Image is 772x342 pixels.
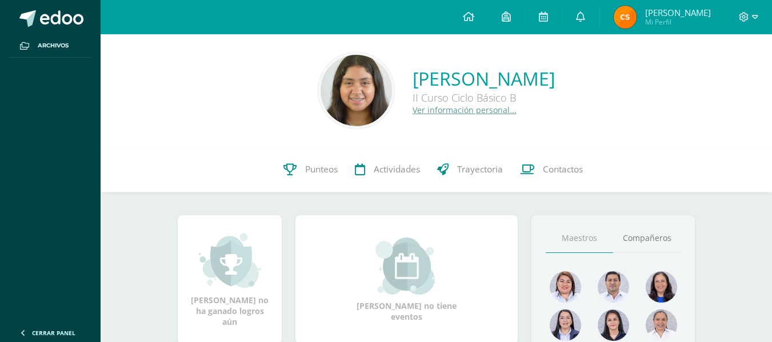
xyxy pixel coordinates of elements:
img: 915cdc7588786fd8223dd02568f7fda0.png [550,271,581,303]
span: Cerrar panel [32,329,75,337]
img: event_small.png [375,238,438,295]
a: Actividades [346,147,429,192]
a: Trayectoria [429,147,511,192]
span: Punteos [305,163,338,175]
div: [PERSON_NAME] no tiene eventos [350,238,464,322]
span: Actividades [374,163,420,175]
img: 4aef44b995f79eb6d25e8fea3fba8193.png [646,271,677,303]
img: 236f60812479887bd343fffca26c79af.png [614,6,637,29]
img: 6bc5668d4199ea03c0854e21131151f7.png [598,309,629,341]
div: [PERSON_NAME] no ha ganado logros aún [189,232,270,327]
img: 9a0812c6f881ddad7942b4244ed4a083.png [598,271,629,303]
span: [PERSON_NAME] [645,7,711,18]
a: Maestros [546,224,613,253]
img: d869f4b24ccbd30dc0e31b0593f8f022.png [646,309,677,341]
span: Archivos [38,41,69,50]
a: Archivos [9,34,91,58]
a: Punteos [275,147,346,192]
a: [PERSON_NAME] [413,66,555,91]
img: d792aa8378611bc2176bef7acb84e6b1.png [550,309,581,341]
span: Mi Perfil [645,17,711,27]
span: Trayectoria [457,163,503,175]
a: Compañeros [613,224,681,253]
div: II Curso Ciclo Básico B [413,91,555,104]
img: eb1eb3f88faabaf2fc13b00116007e40.png [321,55,392,126]
a: Contactos [511,147,591,192]
img: achievement_small.png [199,232,261,289]
span: Contactos [543,163,583,175]
a: Ver información personal... [413,104,517,115]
